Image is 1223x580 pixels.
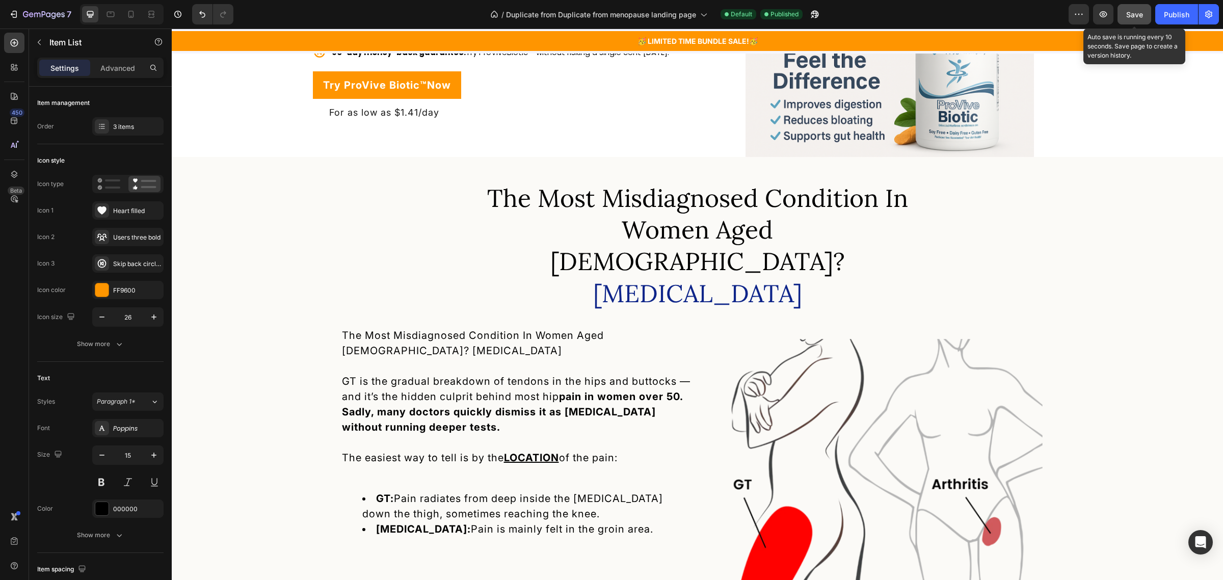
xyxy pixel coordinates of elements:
div: Text [37,374,50,383]
div: Undo/Redo [192,4,233,24]
iframe: Design area [172,29,1223,580]
span: Paragraph 1* [97,397,136,406]
p: GT is the gradual breakdown of tendons in the hips and buttocks — and it’s the hidden culprit beh... [170,345,521,406]
div: Beta [8,187,24,195]
div: Size [37,448,64,462]
span: [MEDICAL_DATA] [421,249,630,280]
strong: Now [255,50,279,63]
button: Show more [37,526,164,544]
span: Published [770,10,799,19]
strong: GT: [204,464,222,476]
div: Order [37,122,54,131]
li: Pain radiates from deep inside the [MEDICAL_DATA] down the thigh, sometimes reaching the knee. [191,462,521,493]
li: Pain is mainly felt in the groin area. [191,493,521,508]
button: Publish [1155,4,1198,24]
p: 7 [67,8,71,20]
p: Item List [49,36,136,48]
div: Open Intercom Messenger [1188,530,1213,555]
strong: [MEDICAL_DATA]: [204,494,299,507]
p: Settings [50,63,79,73]
p: The easiest way to tell is by the of the pain: [170,421,521,437]
strong: pain in women over 50. Sadly, many doctors quickly dismiss it as [MEDICAL_DATA] without running d... [170,362,511,405]
div: Color [37,504,53,513]
button: 7 [4,4,76,24]
h2: The Most Misdiagnosed Condition In Women Aged [DEMOGRAPHIC_DATA]? [312,153,740,282]
div: Icon style [37,156,65,165]
span: Default [731,10,752,19]
div: Icon 2 [37,232,55,242]
div: Heart filled [113,206,161,216]
div: Icon size [37,310,77,324]
div: 450 [10,109,24,117]
div: Item spacing [37,563,88,576]
div: Users three bold [113,233,161,242]
div: Skip back circle bold [113,259,161,269]
button: Paragraph 1* [92,392,164,411]
strong: ™ [248,50,255,63]
div: Icon 3 [37,259,55,268]
div: 000000 [113,505,161,514]
span: / [501,9,504,20]
div: Show more [77,339,124,349]
button: Show more [37,335,164,353]
span: Duplicate from Duplicate from menopause landing page [506,9,696,20]
div: Styles [37,397,55,406]
span: Save [1126,10,1143,19]
div: Item management [37,98,90,108]
div: Icon 1 [37,206,54,215]
div: Show more [77,530,124,540]
p: Advanced [100,63,135,73]
div: FF9600 [113,286,161,295]
div: Font [37,424,50,433]
div: Poppins [113,424,161,433]
p: For as low as $1.41/day [157,77,525,91]
div: Icon color [37,285,66,295]
p: The Most Misdiagnosed Condition In Women Aged [DEMOGRAPHIC_DATA]? [MEDICAL_DATA] [170,299,521,330]
div: Icon type [37,179,64,189]
div: 3 items [113,122,161,131]
button: Save [1118,4,1151,24]
div: Publish [1164,9,1189,20]
u: LOCATION [332,423,387,435]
